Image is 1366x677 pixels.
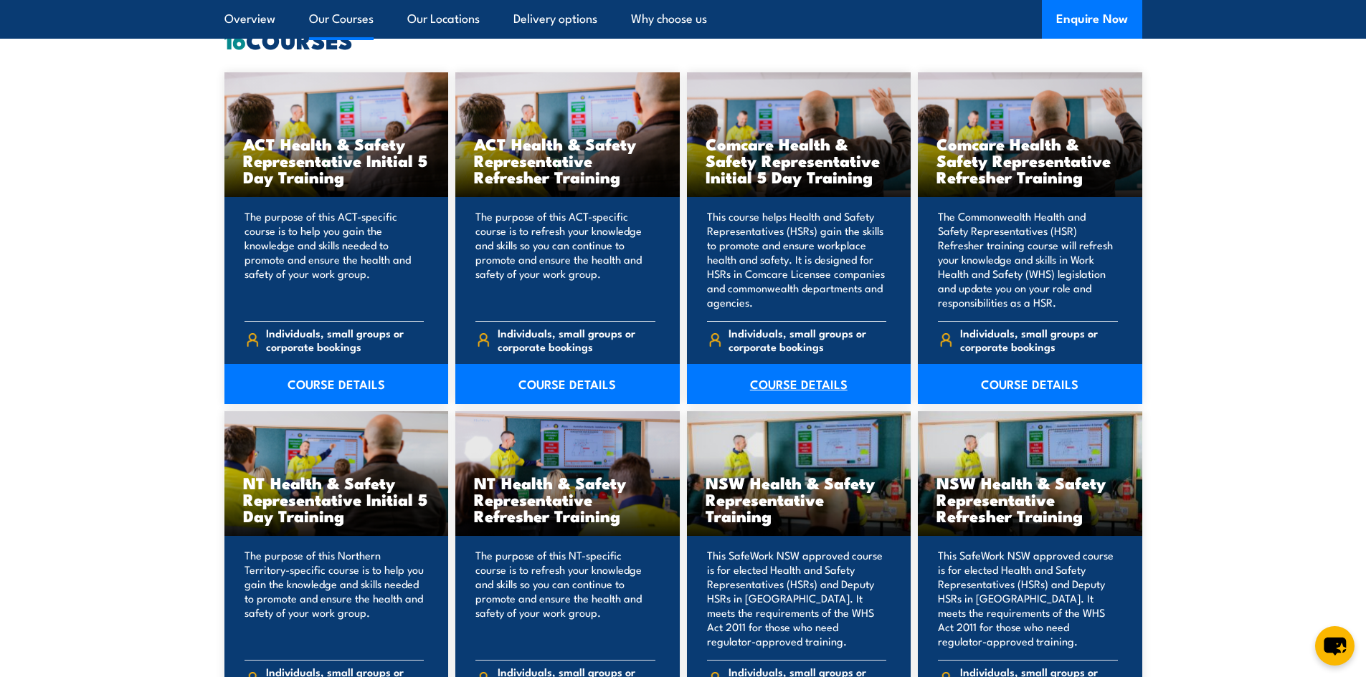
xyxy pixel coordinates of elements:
[498,326,655,353] span: Individuals, small groups or corporate bookings
[707,209,887,309] p: This course helps Health and Safety Representatives (HSRs) gain the skills to promote and ensure ...
[245,548,424,648] p: The purpose of this Northern Territory-specific course is to help you gain the knowledge and skil...
[729,326,886,353] span: Individuals, small groups or corporate bookings
[706,135,893,185] h3: Comcare Health & Safety Representative Initial 5 Day Training
[706,474,893,524] h3: NSW Health & Safety Representative Training
[455,364,680,404] a: COURSE DETAILS
[224,364,449,404] a: COURSE DETAILS
[475,548,655,648] p: The purpose of this NT-specific course is to refresh your knowledge and skills so you can continu...
[474,135,661,185] h3: ACT Health & Safety Representative Refresher Training
[474,474,661,524] h3: NT Health & Safety Representative Refresher Training
[243,474,430,524] h3: NT Health & Safety Representative Initial 5 Day Training
[960,326,1118,353] span: Individuals, small groups or corporate bookings
[936,474,1124,524] h3: NSW Health & Safety Representative Refresher Training
[266,326,424,353] span: Individuals, small groups or corporate bookings
[936,135,1124,185] h3: Comcare Health & Safety Representative Refresher Training
[243,135,430,185] h3: ACT Health & Safety Representative Initial 5 Day Training
[475,209,655,309] p: The purpose of this ACT-specific course is to refresh your knowledge and skills so you can contin...
[938,548,1118,648] p: This SafeWork NSW approved course is for elected Health and Safety Representatives (HSRs) and Dep...
[224,29,1142,49] h2: COURSES
[224,21,246,57] strong: 16
[938,209,1118,309] p: The Commonwealth Health and Safety Representatives (HSR) Refresher training course will refresh y...
[918,364,1142,404] a: COURSE DETAILS
[245,209,424,309] p: The purpose of this ACT-specific course is to help you gain the knowledge and skills needed to pr...
[707,548,887,648] p: This SafeWork NSW approved course is for elected Health and Safety Representatives (HSRs) and Dep...
[1315,626,1355,666] button: chat-button
[687,364,911,404] a: COURSE DETAILS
